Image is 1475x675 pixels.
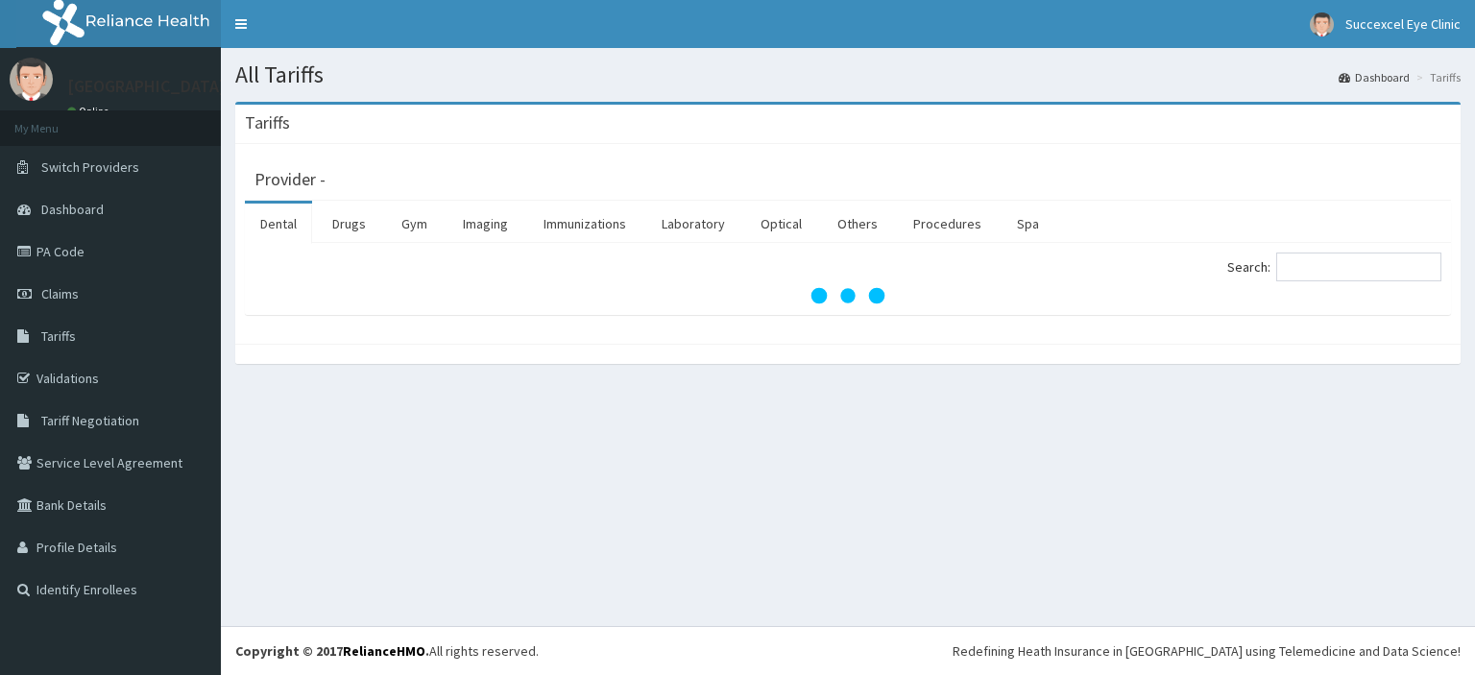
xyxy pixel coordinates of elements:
[898,204,997,244] a: Procedures
[254,171,326,188] h3: Provider -
[41,412,139,429] span: Tariff Negotiation
[1339,69,1410,85] a: Dashboard
[41,327,76,345] span: Tariffs
[1412,69,1461,85] li: Tariffs
[41,201,104,218] span: Dashboard
[41,285,79,302] span: Claims
[41,158,139,176] span: Switch Providers
[67,105,113,118] a: Online
[1002,204,1054,244] a: Spa
[646,204,740,244] a: Laboratory
[386,204,443,244] a: Gym
[953,641,1461,661] div: Redefining Heath Insurance in [GEOGRAPHIC_DATA] using Telemedicine and Data Science!
[10,58,53,101] img: User Image
[528,204,641,244] a: Immunizations
[245,114,290,132] h3: Tariffs
[235,642,429,660] strong: Copyright © 2017 .
[221,626,1475,675] footer: All rights reserved.
[1276,253,1441,281] input: Search:
[317,204,381,244] a: Drugs
[822,204,893,244] a: Others
[1345,15,1461,33] span: Succexcel Eye Clinic
[1310,12,1334,36] img: User Image
[447,204,523,244] a: Imaging
[1227,253,1441,281] label: Search:
[810,257,886,334] svg: audio-loading
[67,78,226,95] p: [GEOGRAPHIC_DATA]
[343,642,425,660] a: RelianceHMO
[235,62,1461,87] h1: All Tariffs
[245,204,312,244] a: Dental
[745,204,817,244] a: Optical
